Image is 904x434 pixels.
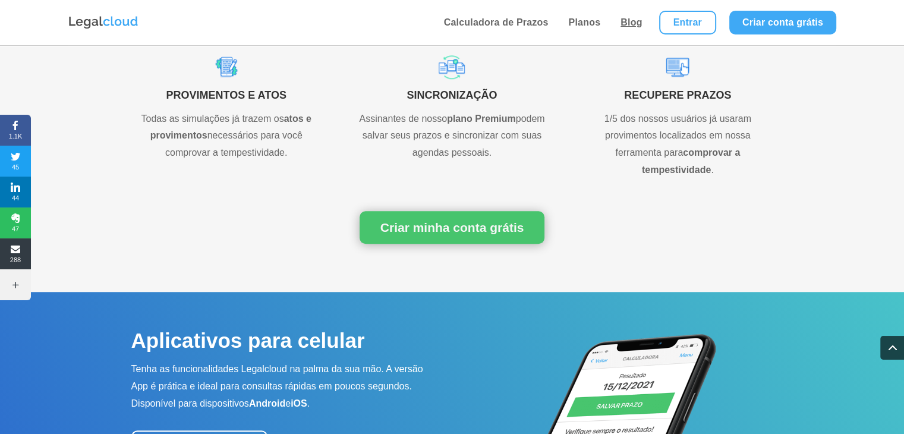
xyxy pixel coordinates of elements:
[207,48,245,86] img: Texto em uma tela
[729,11,836,34] a: Criar conta grátis
[659,48,697,86] img: Clicando na tela
[433,48,471,86] img: Agendas sincronizadas
[360,211,545,244] a: Criar minha conta grátis
[131,111,322,162] p: Todas as simulações já trazem os necessários para você comprovar a tempestividade.
[68,15,139,30] img: Logo da Legalcloud
[291,398,307,408] strong: iOS
[357,86,547,111] h4: SINCRONIZAÇÃO
[582,86,773,111] h4: Recupere prazos
[447,114,516,124] strong: plano Premium
[357,111,547,162] p: Assinantes de nosso podem salvar seus prazos e sincronizar com suas agendas pessoais.
[249,398,285,408] strong: Android
[150,114,311,141] strong: atos e provimentos
[659,11,716,34] a: Entrar
[131,326,434,361] h2: Aplicativos para celular
[131,361,434,412] p: Tenha as funcionalidades Legalcloud na palma da sua mão. A versão App é prática e ideal para cons...
[582,111,773,179] p: 1/5 dos nossos usuários já usaram provimentos localizados em nossa ferramenta para .
[642,147,740,175] strong: comprovar a tempestividade
[131,86,322,111] h4: PROVIMENTOS E ATOS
